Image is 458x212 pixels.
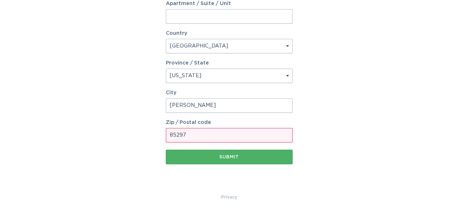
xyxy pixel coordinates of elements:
label: Apartment / Suite / Unit [166,1,293,6]
a: Privacy Policy & Terms of Use [221,193,237,201]
label: Province / State [166,61,209,66]
label: Country [166,31,187,36]
div: Submit [169,155,289,159]
label: City [166,90,293,95]
label: Zip / Postal code [166,120,293,125]
button: Submit [166,150,293,164]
